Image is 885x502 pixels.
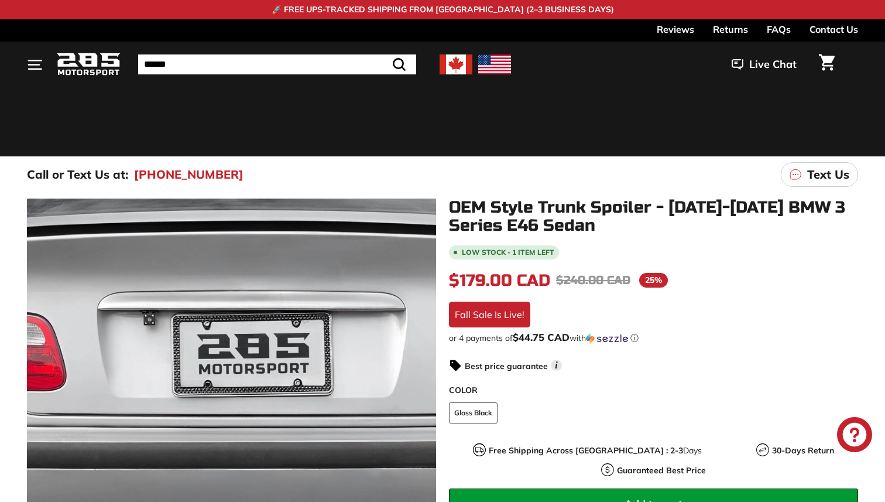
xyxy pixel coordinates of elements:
a: Cart [812,45,842,84]
strong: Guaranteed Best Price [617,465,706,476]
a: [PHONE_NUMBER] [134,166,243,183]
a: Returns [713,19,748,39]
span: $179.00 CAD [449,271,550,291]
input: Search [138,54,416,74]
p: 🚀 FREE UPS-TRACKED SHIPPING FROM [GEOGRAPHIC_DATA] (2–3 BUSINESS DAYS) [272,4,614,16]
strong: Best price guarantee [465,361,548,371]
h1: OEM Style Trunk Spoiler - [DATE]-[DATE] BMW 3 Series E46 Sedan [449,199,858,235]
button: Live Chat [716,50,812,79]
span: i [551,360,562,371]
span: Live Chat [749,57,797,72]
a: Contact Us [809,19,858,39]
span: Low stock - 1 item left [462,249,554,256]
div: or 4 payments of$44.75 CADwithSezzle Click to learn more about Sezzle [449,332,858,344]
a: Reviews [657,19,694,39]
div: or 4 payments of with [449,332,858,344]
p: Text Us [807,166,849,183]
strong: 30-Days Return [772,445,834,456]
strong: Free Shipping Across [GEOGRAPHIC_DATA] : 2-3 [489,445,683,456]
label: COLOR [449,384,858,397]
inbox-online-store-chat: Shopify online store chat [833,417,876,455]
p: Days [489,445,702,457]
p: Call or Text Us at: [27,166,128,183]
span: $44.75 CAD [513,331,570,343]
img: Sezzle [586,333,628,344]
span: 25% [639,273,668,288]
img: Logo_285_Motorsport_areodynamics_components [56,51,121,78]
span: $240.00 CAD [556,273,630,288]
div: Fall Sale Is Live! [449,302,530,327]
a: Text Us [781,162,858,187]
a: FAQs [767,19,791,39]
